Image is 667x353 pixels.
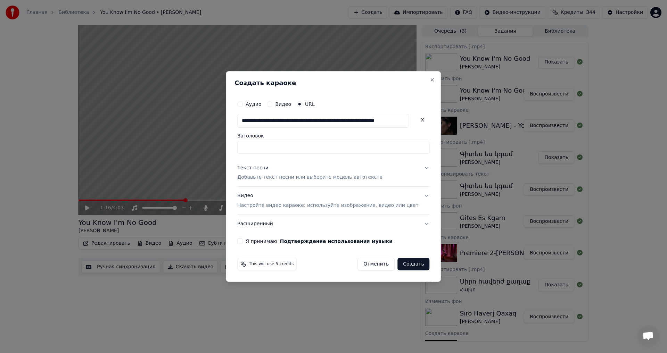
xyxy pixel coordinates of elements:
[280,239,393,244] button: Я принимаю
[237,165,269,171] div: Текст песни
[305,102,315,107] label: URL
[237,193,418,209] div: Видео
[237,159,429,187] button: Текст песниДобавьте текст песни или выберите модель автотекста
[397,258,429,270] button: Создать
[275,102,291,107] label: Видео
[234,80,432,86] h2: Создать караоке
[237,202,418,209] p: Настройте видео караоке: используйте изображение, видео или цвет
[237,133,429,138] label: Заголовок
[237,215,429,233] button: Расширенный
[237,187,429,215] button: ВидеоНастройте видео караоке: используйте изображение, видео или цвет
[237,174,382,181] p: Добавьте текст песни или выберите модель автотекста
[249,261,294,267] span: This will use 5 credits
[246,239,393,244] label: Я принимаю
[357,258,395,270] button: Отменить
[246,102,261,107] label: Аудио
